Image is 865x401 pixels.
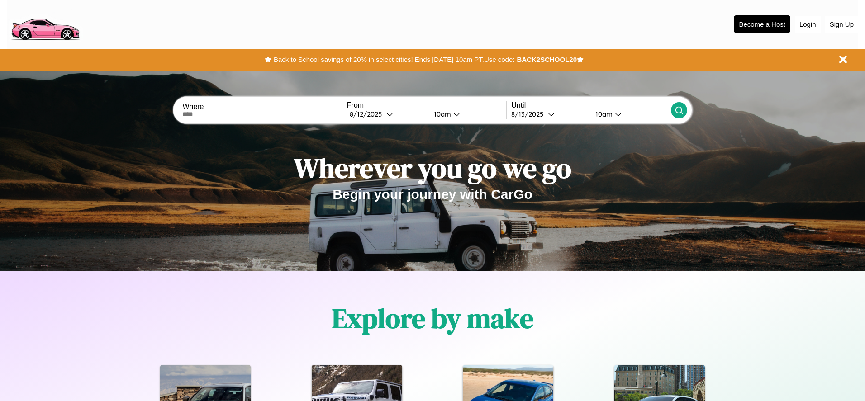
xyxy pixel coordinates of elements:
img: logo [7,5,83,42]
button: Login [795,16,821,33]
div: 10am [429,110,453,118]
button: Sign Up [825,16,858,33]
button: Back to School savings of 20% in select cities! Ends [DATE] 10am PT.Use code: [271,53,517,66]
button: Become a Host [734,15,790,33]
button: 8/12/2025 [347,109,427,119]
label: From [347,101,506,109]
b: BACK2SCHOOL20 [517,56,577,63]
h1: Explore by make [332,300,533,337]
button: 10am [427,109,506,119]
label: Where [182,103,342,111]
div: 8 / 13 / 2025 [511,110,548,118]
div: 10am [591,110,615,118]
div: 8 / 12 / 2025 [350,110,386,118]
button: 10am [588,109,670,119]
label: Until [511,101,670,109]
